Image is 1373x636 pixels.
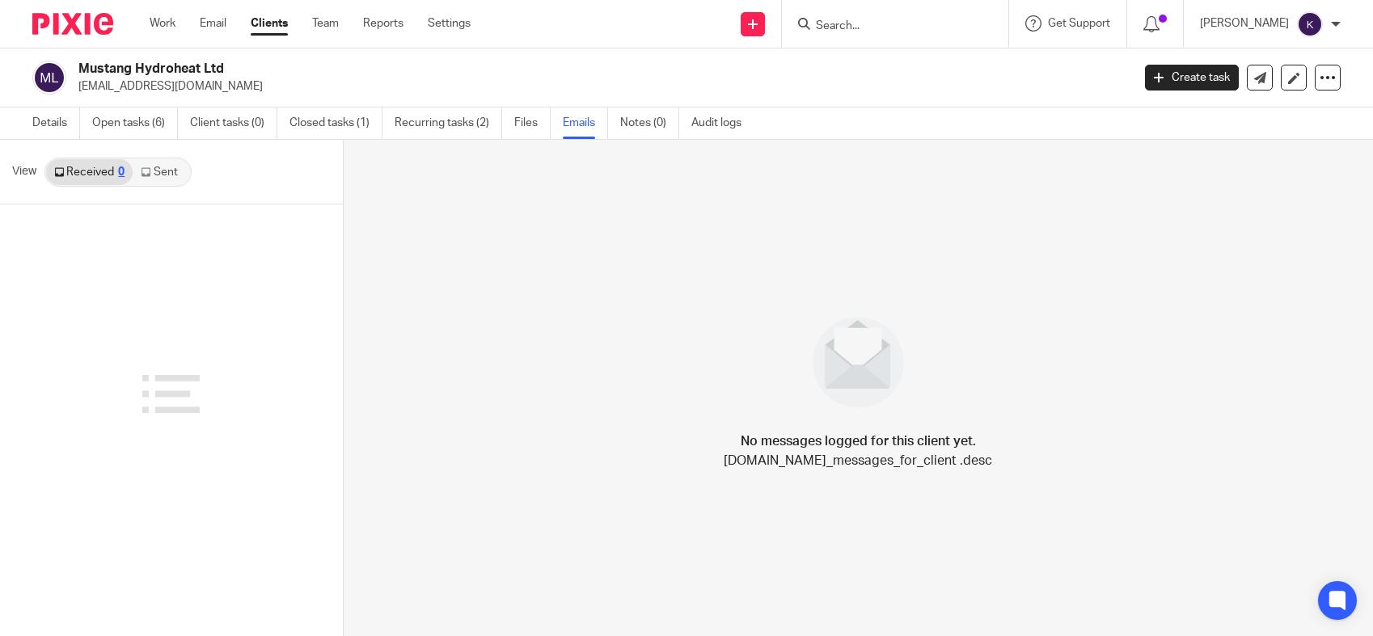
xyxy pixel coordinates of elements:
[200,15,226,32] a: Email
[32,107,80,139] a: Details
[312,15,339,32] a: Team
[563,107,608,139] a: Emails
[1200,15,1289,32] p: [PERSON_NAME]
[190,107,277,139] a: Client tasks (0)
[428,15,471,32] a: Settings
[133,159,189,185] a: Sent
[363,15,403,32] a: Reports
[289,107,382,139] a: Closed tasks (1)
[118,166,125,178] div: 0
[1048,18,1110,29] span: Get Support
[150,15,175,32] a: Work
[814,19,960,34] input: Search
[32,13,113,35] img: Pixie
[1145,65,1239,91] a: Create task
[1297,11,1323,37] img: svg%3E
[802,306,915,419] img: image
[395,107,502,139] a: Recurring tasks (2)
[12,163,36,180] span: View
[46,159,133,185] a: Received0
[620,107,679,139] a: Notes (0)
[514,107,551,139] a: Files
[724,451,992,470] p: [DOMAIN_NAME]_messages_for_client .desc
[32,61,66,95] img: svg%3E
[741,432,976,451] h4: No messages logged for this client yet.
[251,15,288,32] a: Clients
[691,107,754,139] a: Audit logs
[78,78,1121,95] p: [EMAIL_ADDRESS][DOMAIN_NAME]
[92,107,178,139] a: Open tasks (6)
[78,61,912,78] h2: Mustang Hydroheat Ltd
